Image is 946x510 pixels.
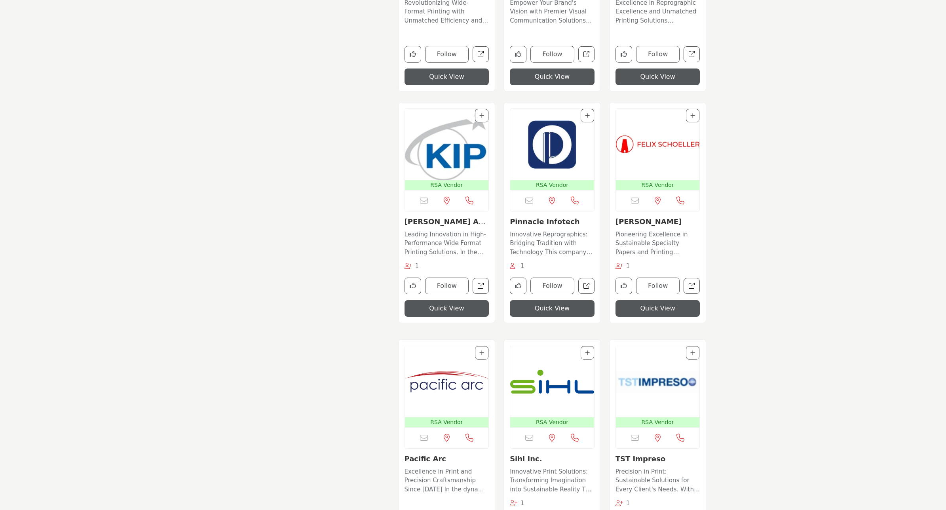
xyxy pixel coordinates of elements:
[626,500,630,507] span: 1
[405,217,486,234] a: [PERSON_NAME] America
[425,46,469,63] button: Follow
[690,350,695,356] a: Add To List
[405,228,489,257] a: Leading Innovation in High-Performance Wide Format Printing Solutions. In the reprographic and pr...
[684,278,700,294] a: Open felix-schoeller in new tab
[617,181,698,189] p: RSA Vendor
[615,455,700,463] h3: TST Impreso
[585,112,590,119] a: Add To List
[615,262,630,271] div: Followers
[585,350,590,356] a: Add To List
[510,455,595,463] h3: Sihl Inc.
[510,278,526,294] button: Like company
[405,109,489,180] img: KIP America
[405,217,489,226] h3: KIP America
[616,109,700,190] a: Open Listing in new tab
[510,346,594,427] a: Open Listing in new tab
[473,46,489,63] a: Open maestro in new tab
[520,500,524,507] span: 1
[615,69,700,85] button: Quick View
[510,262,524,271] div: Followers
[615,230,700,257] p: Pioneering Excellence in Sustainable Specialty Papers and Printing Solutions Specializing in high...
[405,230,489,257] p: Leading Innovation in High-Performance Wide Format Printing Solutions. In the reprographic and pr...
[530,46,574,63] button: Follow
[415,263,419,270] span: 1
[512,181,593,189] p: RSA Vendor
[473,278,489,294] a: Open kip-america in new tab
[690,112,695,119] a: Add To List
[510,455,542,463] a: Sihl Inc.
[615,499,630,508] div: Followers
[615,300,700,317] button: Quick View
[510,109,594,180] img: Pinnacle Infotech
[530,278,574,294] button: Follow
[615,467,700,494] p: Precision in Print: Sustainable Solutions for Every Client's Needs. With a strong foothold in the...
[405,465,489,494] a: Excellence in Print and Precision Craftsmanship Since [DATE] In the dynamic realm of reprographic...
[405,69,489,85] button: Quick View
[510,69,595,85] button: Quick View
[615,46,632,63] button: Like company
[617,418,698,426] p: RSA Vendor
[405,467,489,494] p: Excellence in Print and Precision Craftsmanship Since [DATE] In the dynamic realm of reprographic...
[615,278,632,294] button: Like company
[510,300,595,317] button: Quick View
[405,278,421,294] button: Like company
[510,230,595,257] p: Innovative Reprographics: Bridging Tradition with Technology This company operates within the rep...
[405,109,489,190] a: Open Listing in new tab
[510,467,595,494] p: Innovative Print Solutions: Transforming Imagination into Sustainable Reality This distinguished ...
[616,346,700,427] a: Open Listing in new tab
[510,109,594,190] a: Open Listing in new tab
[684,46,700,63] a: Open johnson-plastics-plus in new tab
[615,228,700,257] a: Pioneering Excellence in Sustainable Specialty Papers and Printing Solutions Specializing in high...
[578,46,595,63] a: Open orbus-exhibit-and-display-group in new tab
[407,181,487,189] p: RSA Vendor
[616,109,700,180] img: Felix Schoeller
[510,217,595,226] h3: Pinnacle Infotech
[407,418,487,426] p: RSA Vendor
[636,278,680,294] button: Follow
[510,465,595,494] a: Innovative Print Solutions: Transforming Imagination into Sustainable Reality This distinguished ...
[510,217,579,226] a: Pinnacle Infotech
[405,346,489,427] a: Open Listing in new tab
[616,346,700,417] img: TST Impreso
[479,350,484,356] a: Add To List
[615,217,700,226] h3: Felix Schoeller
[405,455,489,463] h3: Pacific Arc
[510,46,526,63] button: Like company
[636,46,680,63] button: Follow
[578,278,595,294] a: Open pinnacle-infotech in new tab
[510,346,594,417] img: Sihl Inc.
[626,263,630,270] span: 1
[405,455,446,463] a: Pacific Arc
[615,455,665,463] a: TST Impreso
[510,228,595,257] a: Innovative Reprographics: Bridging Tradition with Technology This company operates within the rep...
[405,262,419,271] div: Followers
[615,465,700,494] a: Precision in Print: Sustainable Solutions for Every Client's Needs. With a strong foothold in the...
[520,263,524,270] span: 1
[512,418,593,426] p: RSA Vendor
[405,46,421,63] button: Like company
[425,278,469,294] button: Follow
[405,300,489,317] button: Quick View
[479,112,484,119] a: Add To List
[615,217,682,226] a: [PERSON_NAME]
[405,346,489,417] img: Pacific Arc
[510,499,524,508] div: Followers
